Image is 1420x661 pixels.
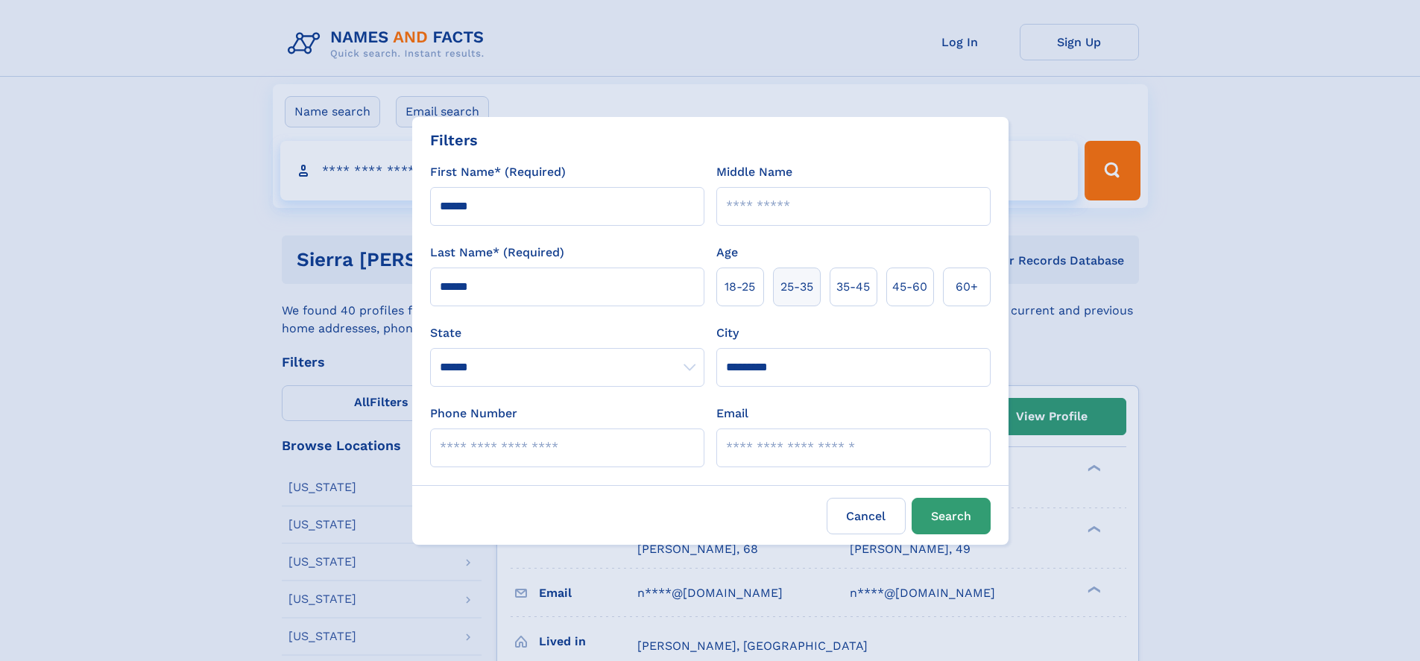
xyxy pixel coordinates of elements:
label: Middle Name [716,163,792,181]
span: 18‑25 [725,278,755,296]
div: Filters [430,129,478,151]
label: City [716,324,739,342]
span: 45‑60 [892,278,927,296]
button: Search [912,498,991,534]
label: Cancel [827,498,906,534]
label: First Name* (Required) [430,163,566,181]
label: State [430,324,704,342]
label: Last Name* (Required) [430,244,564,262]
span: 25‑35 [780,278,813,296]
label: Phone Number [430,405,517,423]
label: Email [716,405,748,423]
span: 35‑45 [836,278,870,296]
label: Age [716,244,738,262]
span: 60+ [956,278,978,296]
